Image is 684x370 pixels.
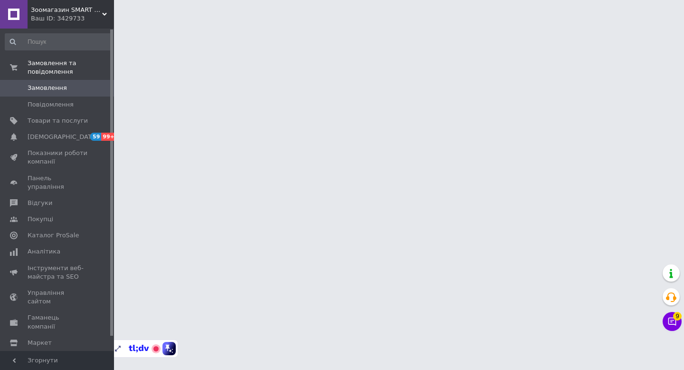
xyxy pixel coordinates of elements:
span: Зоомагазин SMART ZOO [31,6,102,14]
span: 99+ [101,133,117,141]
span: [DEMOGRAPHIC_DATA] [28,133,98,141]
span: Інструменти веб-майстра та SEO [28,264,88,281]
span: Повідомлення [28,100,74,109]
span: Маркет [28,339,52,347]
span: Управління сайтом [28,289,88,306]
span: Каталог ProSale [28,231,79,240]
span: Відгуки [28,199,52,207]
span: Гаманець компанії [28,313,88,331]
span: 59 [90,133,101,141]
span: Аналітика [28,247,60,256]
span: Панель управління [28,174,88,191]
div: Ваш ID: 3429733 [31,14,114,23]
span: 9 [673,312,682,321]
input: Пошук [5,33,112,50]
span: Показники роботи компанії [28,149,88,166]
span: Покупці [28,215,53,224]
span: Замовлення та повідомлення [28,59,114,76]
span: Замовлення [28,84,67,92]
button: Чат з покупцем9 [663,312,682,331]
span: Товари та послуги [28,117,88,125]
